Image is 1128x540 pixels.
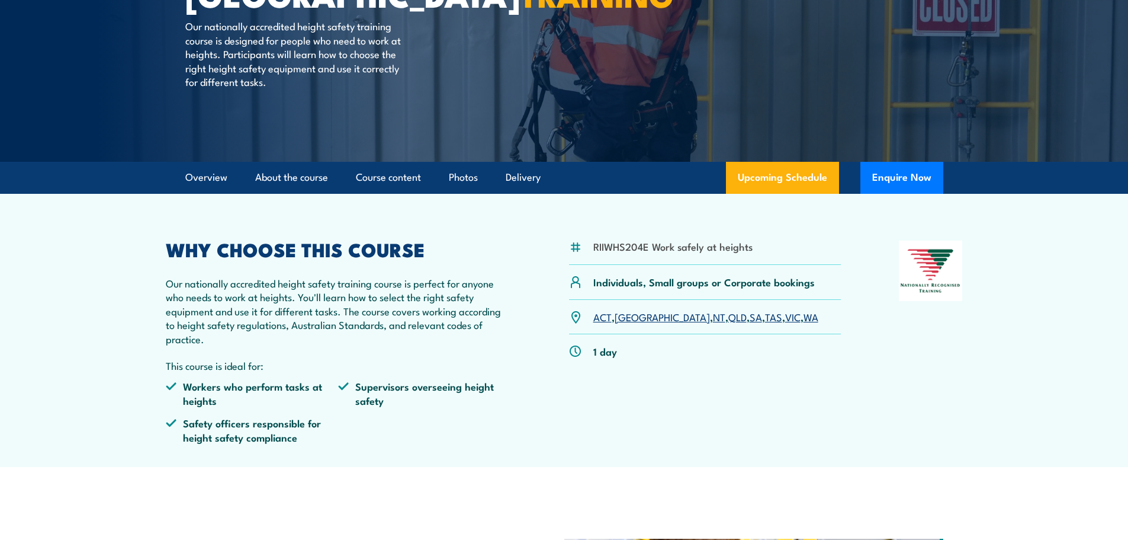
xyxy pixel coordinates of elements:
[593,309,612,324] a: ACT
[726,162,839,194] a: Upcoming Schedule
[728,309,747,324] a: QLD
[593,344,617,358] p: 1 day
[185,19,401,88] p: Our nationally accredited height safety training course is designed for people who need to work a...
[506,162,541,193] a: Delivery
[449,162,478,193] a: Photos
[166,379,339,407] li: Workers who perform tasks at heights
[899,241,963,301] img: Nationally Recognised Training logo.
[785,309,801,324] a: VIC
[338,379,511,407] li: Supervisors overseeing height safety
[750,309,762,324] a: SA
[860,162,943,194] button: Enquire Now
[713,309,725,324] a: NT
[593,310,818,324] p: , , , , , , ,
[593,239,753,253] li: RIIWHS204E Work safely at heights
[185,162,227,193] a: Overview
[255,162,328,193] a: About the course
[166,241,512,257] h2: WHY CHOOSE THIS COURSE
[804,309,818,324] a: WA
[615,309,710,324] a: [GEOGRAPHIC_DATA]
[166,276,512,346] p: Our nationally accredited height safety training course is perfect for anyone who needs to work a...
[356,162,421,193] a: Course content
[765,309,782,324] a: TAS
[593,275,815,289] p: Individuals, Small groups or Corporate bookings
[166,359,512,372] p: This course is ideal for:
[166,416,339,444] li: Safety officers responsible for height safety compliance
